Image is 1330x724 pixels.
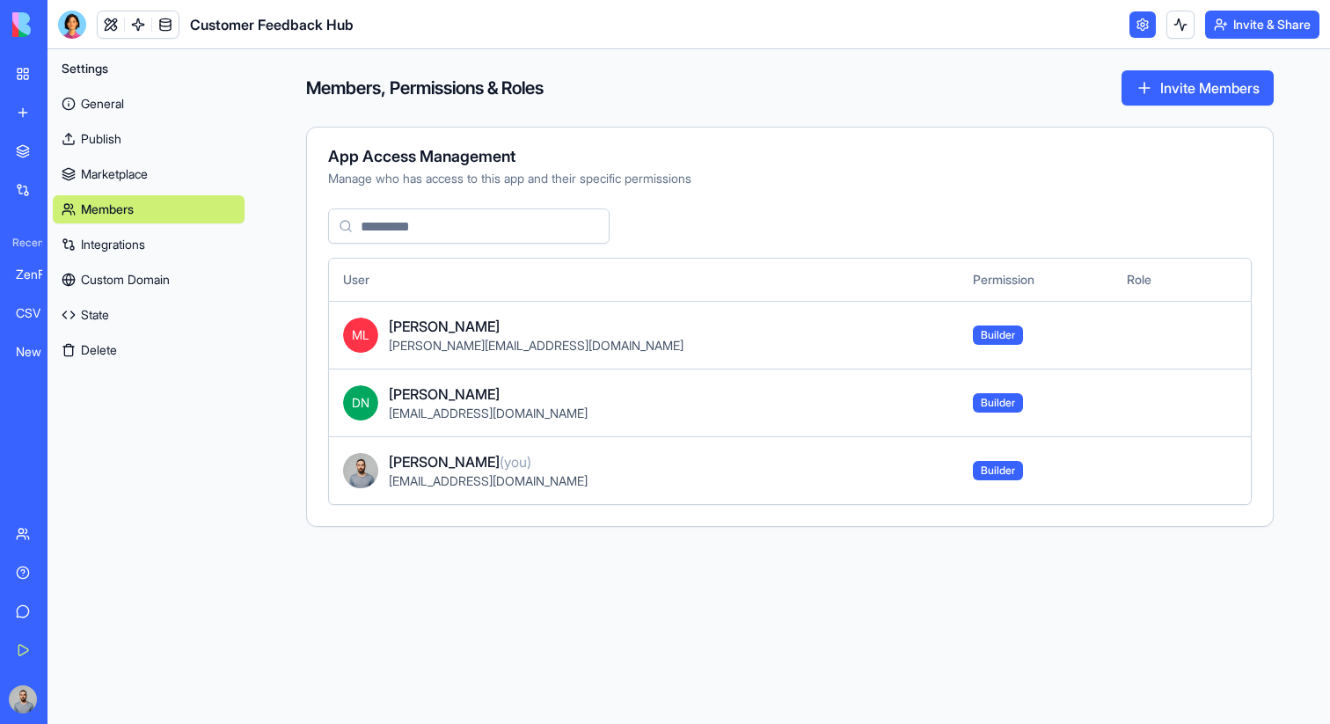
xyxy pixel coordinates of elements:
[973,393,1023,413] span: Builder
[53,90,245,118] a: General
[53,336,245,364] button: Delete
[53,160,245,188] a: Marketplace
[5,236,42,250] span: Recent
[973,461,1023,480] span: Builder
[5,334,76,369] a: New App
[389,451,531,472] span: [PERSON_NAME]
[53,55,245,83] button: Settings
[9,685,37,713] img: image_123650291_bsq8ao.jpg
[1113,259,1203,301] th: Role
[16,304,65,322] div: CSV Response Consolidator
[389,316,500,337] span: [PERSON_NAME]
[343,318,378,353] span: ML
[500,453,531,471] span: (you)
[389,406,588,421] span: [EMAIL_ADDRESS][DOMAIN_NAME]
[328,170,1252,187] div: Manage who has access to this app and their specific permissions
[53,230,245,259] a: Integrations
[16,343,65,361] div: New App
[62,60,108,77] span: Settings
[12,12,121,37] img: logo
[389,338,683,353] span: [PERSON_NAME][EMAIL_ADDRESS][DOMAIN_NAME]
[1122,70,1274,106] button: Invite Members
[5,296,76,331] a: CSV Response Consolidator
[329,259,959,301] th: User
[53,301,245,329] a: State
[343,453,378,488] img: image_123650291_bsq8ao.jpg
[1205,11,1319,39] button: Invite & Share
[53,195,245,223] a: Members
[190,14,354,35] span: Customer Feedback Hub
[973,325,1023,345] span: Builder
[16,266,65,283] div: ZenFlow
[306,76,544,100] h4: Members, Permissions & Roles
[328,149,1252,165] div: App Access Management
[959,259,1112,301] th: Permission
[53,266,245,294] a: Custom Domain
[389,473,588,488] span: [EMAIL_ADDRESS][DOMAIN_NAME]
[389,384,500,405] span: [PERSON_NAME]
[5,257,76,292] a: ZenFlow
[53,125,245,153] a: Publish
[343,385,378,421] span: DN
